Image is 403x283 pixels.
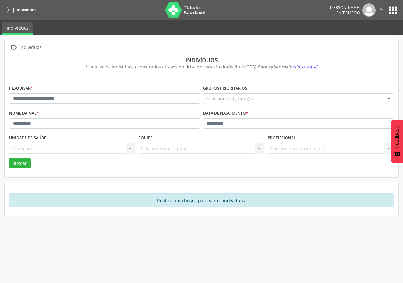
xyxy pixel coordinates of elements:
div: Indivíduos [18,43,43,52]
div: Realize uma busca para ver os indivíduos. [9,193,394,207]
label: Grupos prioritários [203,84,247,93]
label: Pesquisar [9,84,33,93]
div: Indivíduos [14,56,389,63]
a:  Indivíduos [9,43,43,52]
button: apps [388,5,399,16]
span: Feedback [394,126,400,148]
a: Indivíduos [2,22,33,35]
button: Feedback - Mostrar pesquisa [391,120,403,163]
label: Nome da mãe [9,109,39,118]
button: Buscar [9,158,31,169]
i: Para saber mais, [258,64,317,70]
button:  [376,3,388,17]
label: Profissional [268,133,296,143]
span: Enfermeiro [336,10,360,15]
span: Indivíduos [17,7,36,13]
span: Selecione o(s) grupo(s) [205,95,253,102]
i:  [378,6,385,13]
div: Visualize os indivíduos cadastrados através da ficha de cadastro individual (CDS). [14,63,389,70]
span: clique aqui! [292,64,317,70]
a: Indivíduos [4,5,36,15]
label: Unidade de saúde [9,133,46,143]
i:  [9,43,18,52]
img: img [362,3,376,17]
label: Equipe [139,133,153,143]
label: Data de nascimento [203,109,248,118]
div: [PERSON_NAME] [330,5,360,10]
